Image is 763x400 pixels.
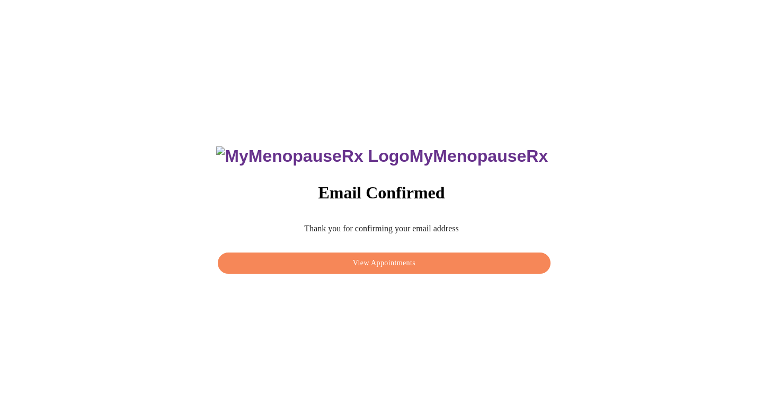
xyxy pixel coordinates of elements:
p: Thank you for confirming your email address [215,224,548,233]
h3: MyMenopauseRx [216,146,548,166]
span: View Appointments [230,257,538,270]
h3: Email Confirmed [215,183,548,203]
button: View Appointments [218,253,551,274]
img: MyMenopauseRx Logo [216,146,409,166]
a: View Appointments [215,255,553,264]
